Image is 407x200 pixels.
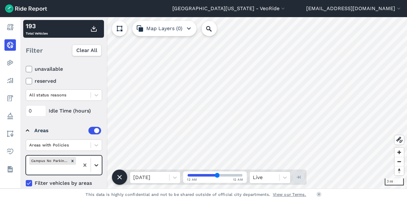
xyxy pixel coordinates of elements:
[202,21,227,36] input: Search Location or Vehicles
[26,21,48,36] div: Total Vehicles
[4,110,16,122] a: Policy
[385,178,404,185] div: 3 mi
[395,148,404,157] button: Zoom in
[20,17,407,189] canvas: Map
[273,191,306,197] a: View our Terms.
[76,47,97,54] span: Clear All
[4,22,16,33] a: Report
[69,157,76,165] div: Remove Campus No Parking Zone Example 10M Buffers(11/7/22)
[4,164,16,175] a: Datasets
[233,177,243,182] span: 12 AM
[4,57,16,68] a: Heatmaps
[4,93,16,104] a: Fees
[26,77,102,85] label: reserved
[4,128,16,139] a: Areas
[187,177,197,182] span: 12 AM
[306,5,402,12] button: [EMAIL_ADDRESS][DOMAIN_NAME]
[34,127,101,134] div: Areas
[26,122,101,139] summary: Areas
[132,21,197,36] button: Map Layers (0)
[23,41,104,60] div: Filter
[4,146,16,157] a: Health
[26,65,102,73] label: unavailable
[395,166,404,175] button: Reset bearing to north
[29,157,69,165] div: Campus No Parking Zone Example 10M Buffers([DATE])
[26,179,102,187] label: Filter vehicles by areas
[26,21,48,31] div: 193
[395,157,404,166] button: Zoom out
[4,75,16,86] a: Analyze
[72,45,101,56] button: Clear All
[26,105,102,117] div: Idle Time (hours)
[172,5,286,12] button: [GEOGRAPHIC_DATA][US_STATE] - VeoRide
[4,39,16,51] a: Realtime
[5,4,47,13] img: Ride Report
